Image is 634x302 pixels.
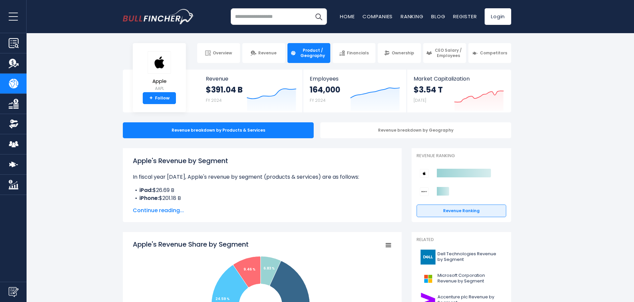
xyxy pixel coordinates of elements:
[133,156,392,166] h1: Apple's Revenue by Segment
[242,43,285,63] a: Revenue
[139,194,159,202] b: iPhone:
[206,97,222,103] small: FY 2024
[420,169,429,178] img: Apple competitors logo
[298,48,327,58] span: Product / Geography
[434,48,463,58] span: CEO Salary / Employees
[143,92,176,104] a: +Follow
[417,237,506,243] p: Related
[407,70,511,112] a: Market Capitalization $3.54 T [DATE]
[310,85,340,95] strong: 164,000
[485,8,511,25] a: Login
[199,70,303,112] a: Revenue $391.04 B FY 2024
[320,122,511,138] div: Revenue breakdown by Geography
[421,271,436,286] img: MSFT logo
[437,273,502,284] span: Microsoft Corporation Revenue by Segment
[417,153,506,159] p: Revenue Ranking
[453,13,477,20] a: Register
[206,85,243,95] strong: $391.04 B
[414,85,443,95] strong: $3.54 T
[244,267,256,272] tspan: 9.46 %
[149,95,153,101] strong: +
[148,86,171,91] small: AAPL
[148,79,171,84] span: Apple
[417,205,506,217] a: Revenue Ranking
[414,97,426,103] small: [DATE]
[133,194,392,202] li: $201.18 B
[139,186,153,194] b: iPad:
[133,207,392,214] span: Continue reading...
[421,250,436,265] img: DELL logo
[437,251,502,263] span: Dell Technologies Revenue by Segment
[9,119,19,129] img: Ownership
[310,8,327,25] button: Search
[340,13,355,20] a: Home
[258,50,277,56] span: Revenue
[423,43,466,63] a: CEO Salary / Employees
[206,76,296,82] span: Revenue
[133,186,392,194] li: $26.69 B
[347,50,369,56] span: Financials
[215,296,230,301] tspan: 24.59 %
[378,43,421,63] a: Ownership
[310,76,400,82] span: Employees
[417,248,506,266] a: Dell Technologies Revenue by Segment
[431,13,445,20] a: Blog
[133,240,249,249] tspan: Apple's Revenue Share by Segment
[123,9,194,24] a: Go to homepage
[123,122,314,138] div: Revenue breakdown by Products & Services
[213,50,232,56] span: Overview
[417,270,506,288] a: Microsoft Corporation Revenue by Segment
[197,43,240,63] a: Overview
[414,76,504,82] span: Market Capitalization
[401,13,423,20] a: Ranking
[310,97,326,103] small: FY 2024
[392,50,414,56] span: Ownership
[480,50,507,56] span: Competitors
[420,187,429,196] img: Sony Group Corporation competitors logo
[133,173,392,181] p: In fiscal year [DATE], Apple's revenue by segment (products & services) are as follows:
[123,9,194,24] img: bullfincher logo
[147,51,171,92] a: Apple AAPL
[362,13,393,20] a: Companies
[303,70,406,112] a: Employees 164,000 FY 2024
[264,266,275,271] tspan: 6.83 %
[333,43,375,63] a: Financials
[287,43,330,63] a: Product / Geography
[468,43,511,63] a: Competitors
